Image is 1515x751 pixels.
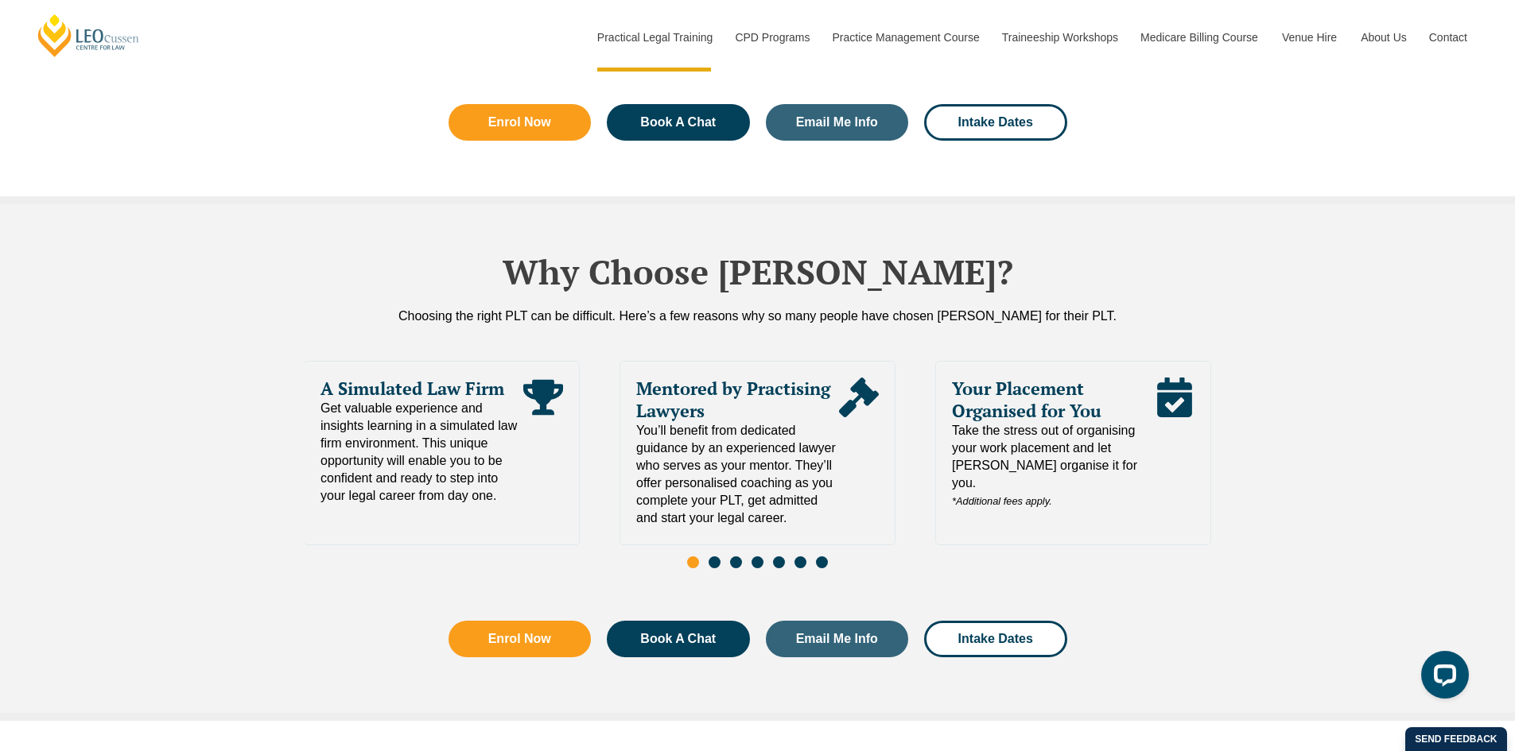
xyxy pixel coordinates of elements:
[640,116,716,129] span: Book A Chat
[523,377,563,505] div: Read More
[305,308,1211,325] div: Choosing the right PLT can be difficult. Here’s a few reasons why so many people have chosen [PER...
[320,377,523,400] span: A Simulated Law Firm
[796,633,878,645] span: Email Me Info
[958,116,1033,129] span: Intake Dates
[935,361,1211,545] div: 3 / 7
[304,361,580,545] div: 1 / 7
[958,633,1033,645] span: Intake Dates
[1270,3,1349,72] a: Venue Hire
[952,495,1052,507] em: *Additional fees apply.
[640,633,716,645] span: Book A Chat
[687,556,699,568] span: Go to slide 1
[794,556,806,568] span: Go to slide 6
[766,104,909,141] a: Email Me Info
[723,3,820,72] a: CPD Programs
[488,116,551,129] span: Enrol Now
[607,621,750,657] a: Book A Chat
[1154,377,1194,510] div: Read More
[636,377,839,422] span: Mentored by Practising Lawyers
[36,13,142,58] a: [PERSON_NAME] Centre for Law
[924,104,1067,141] a: Intake Dates
[709,556,721,568] span: Go to slide 2
[488,633,551,645] span: Enrol Now
[620,361,895,545] div: 2 / 7
[1408,645,1475,711] iframe: LiveChat chat widget
[305,252,1211,292] h2: Why Choose [PERSON_NAME]?
[990,3,1128,72] a: Traineeship Workshops
[766,621,909,657] a: Email Me Info
[796,116,878,129] span: Email Me Info
[449,621,592,657] a: Enrol Now
[636,422,839,527] span: You’ll benefit from dedicated guidance by an experienced lawyer who serves as your mentor. They’l...
[839,377,879,527] div: Read More
[952,377,1155,422] span: Your Placement Organised for You
[585,3,724,72] a: Practical Legal Training
[773,556,785,568] span: Go to slide 5
[1128,3,1270,72] a: Medicare Billing Course
[752,556,763,568] span: Go to slide 4
[816,556,828,568] span: Go to slide 7
[1349,3,1417,72] a: About Us
[449,104,592,141] a: Enrol Now
[607,104,750,141] a: Book A Chat
[320,400,523,505] span: Get valuable experience and insights learning in a simulated law firm environment. This unique op...
[952,422,1155,510] span: Take the stress out of organising your work placement and let [PERSON_NAME] organise it for you.
[1417,3,1479,72] a: Contact
[821,3,990,72] a: Practice Management Course
[924,621,1067,657] a: Intake Dates
[305,361,1211,577] div: Slides
[730,556,742,568] span: Go to slide 3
